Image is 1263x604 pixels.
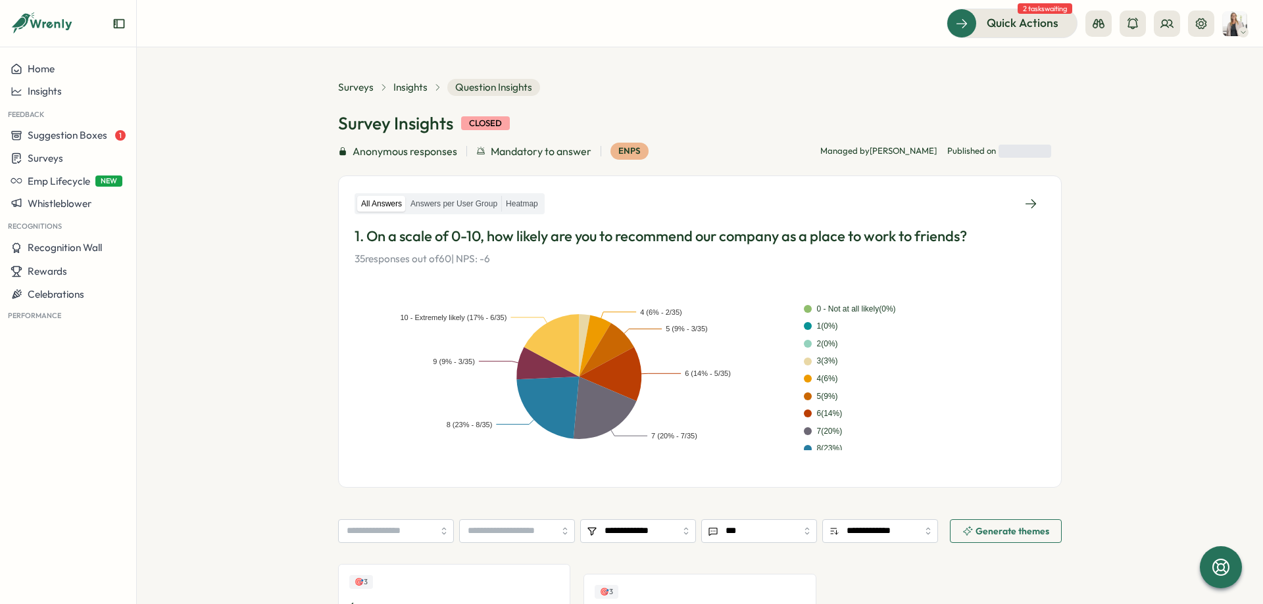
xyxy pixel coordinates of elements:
div: 4 ( 6 %) [817,373,838,385]
p: 35 responses out of 60 | NPS: -6 [355,252,1045,266]
button: Quick Actions [947,9,1077,37]
span: Anonymous responses [353,143,457,160]
span: Mandatory to answer [491,143,591,160]
a: Surveys [338,80,374,95]
span: 1 [115,130,126,141]
div: Published on [947,145,1051,158]
span: [PERSON_NAME] [870,145,937,156]
text: 9 (9% - 3/35) [433,357,475,365]
span: Generate themes [976,526,1049,536]
label: Heatmap [502,196,542,212]
span: Rewards [28,265,67,277]
a: Insights [393,80,428,95]
span: Whistleblower [28,197,91,210]
span: Surveys [28,152,63,164]
span: 2 tasks waiting [1018,3,1072,14]
span: NEW [95,175,122,187]
label: Answers per User Group [407,196,501,212]
div: closed [461,116,510,131]
div: 0 - Not at all likely ( 0 %) [817,303,896,315]
div: 3 ( 3 %) [817,355,838,367]
span: Suggestion Boxes [28,129,107,141]
button: Expand sidebar [112,17,126,30]
div: 5 ( 9 %) [817,390,838,403]
span: Emp Lifecycle [28,175,90,187]
span: Home [28,62,55,75]
p: Managed by [820,145,937,157]
div: 2 ( 0 %) [817,338,838,350]
button: Generate themes [950,519,1062,543]
text: 8 (23% - 8/35) [447,420,493,428]
div: 8 ( 23 %) [817,442,843,455]
span: Question Insights [447,79,540,96]
div: Upvotes [595,585,618,599]
div: 6 ( 14 %) [817,407,843,420]
div: 7 ( 20 %) [817,425,843,438]
div: 1 ( 0 %) [817,320,838,333]
text: 5 (9% - 3/35) [666,325,708,333]
div: Upvotes [349,575,373,589]
div: eNPS [610,143,649,160]
text: 7 (20% - 7/35) [651,432,697,440]
text: 10 - Extremely likely (17% - 6/35) [400,313,507,321]
img: denise.wimmer [1222,11,1247,36]
text: 6 (14% - 5/35) [685,369,731,377]
label: All Answers [357,196,406,212]
span: Quick Actions [987,14,1058,32]
span: Recognition Wall [28,241,102,254]
span: Insights [28,85,62,97]
span: Celebrations [28,288,84,300]
p: 1. On a scale of 0-10, how likely are you to recommend our company as a place to work to friends? [355,226,1045,246]
h1: Survey Insights [338,112,453,135]
text: 4 (6% - 2/35) [640,308,682,315]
